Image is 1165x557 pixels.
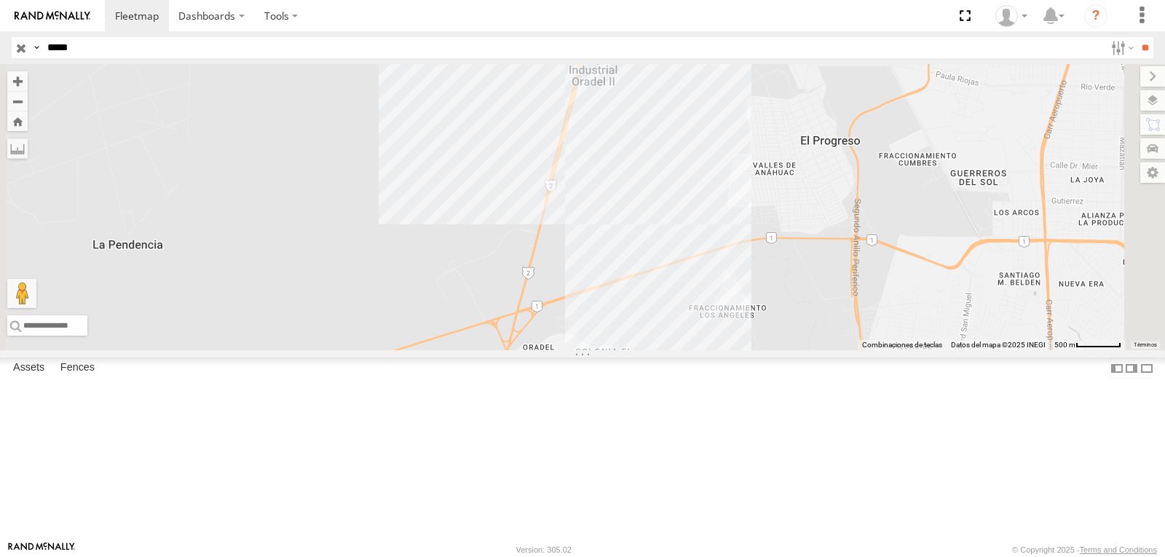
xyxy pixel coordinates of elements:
label: Assets [6,358,52,379]
a: Visit our Website [8,542,75,557]
label: Search Filter Options [1105,37,1137,58]
label: Search Query [31,37,42,58]
label: Fences [53,358,102,379]
i: ? [1084,4,1107,28]
div: Version: 305.02 [516,545,572,554]
button: Zoom in [7,71,28,91]
button: Zoom out [7,91,28,111]
span: Datos del mapa ©2025 INEGI [951,341,1046,349]
label: Map Settings [1140,162,1165,183]
label: Hide Summary Table [1140,357,1154,379]
label: Dock Summary Table to the Right [1124,357,1139,379]
button: Zoom Home [7,111,28,131]
a: Términos [1134,342,1157,348]
a: Terms and Conditions [1080,545,1157,554]
div: © Copyright 2025 - [1012,545,1157,554]
button: Escala del mapa: 500 m por 59 píxeles [1050,340,1126,350]
div: Miguel Cantu [990,5,1032,27]
img: rand-logo.svg [15,11,90,21]
label: Dock Summary Table to the Left [1110,357,1124,379]
button: Arrastra al hombrecito al mapa para abrir Street View [7,279,36,308]
button: Combinaciones de teclas [862,340,942,350]
span: 500 m [1054,341,1075,349]
label: Measure [7,138,28,159]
